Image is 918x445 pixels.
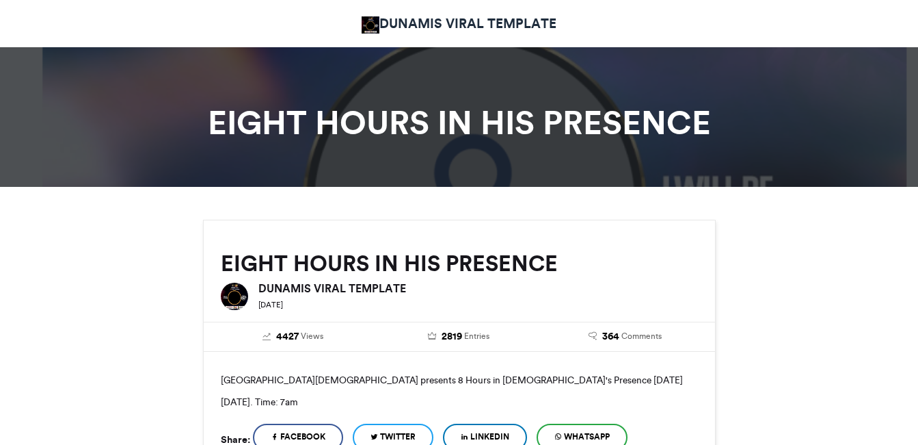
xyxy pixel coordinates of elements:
span: LinkedIn [470,431,509,443]
small: [DATE] [258,300,283,309]
a: 2819 Entries [386,329,532,344]
span: Comments [621,330,662,342]
a: 364 Comments [552,329,698,344]
h6: DUNAMIS VIRAL TEMPLATE [258,283,698,294]
span: 364 [602,329,619,344]
span: 2819 [442,329,462,344]
span: Views [301,330,323,342]
h2: EIGHT HOURS IN HIS PRESENCE [221,251,698,276]
span: Facebook [280,431,325,443]
span: WhatsApp [564,431,610,443]
span: Entries [464,330,489,342]
span: 4427 [276,329,299,344]
h1: EIGHT HOURS IN HIS PRESENCE [80,106,839,139]
img: DUNAMIS VIRAL TEMPLATE [362,16,380,34]
a: DUNAMIS VIRAL TEMPLATE [362,14,557,34]
img: DUNAMIS VIRAL TEMPLATE [221,283,248,310]
a: 4427 Views [221,329,366,344]
span: Twitter [380,431,416,443]
p: [GEOGRAPHIC_DATA][DEMOGRAPHIC_DATA] presents 8 Hours in [DEMOGRAPHIC_DATA]'s Presence [DATE][DATE... [221,369,698,413]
